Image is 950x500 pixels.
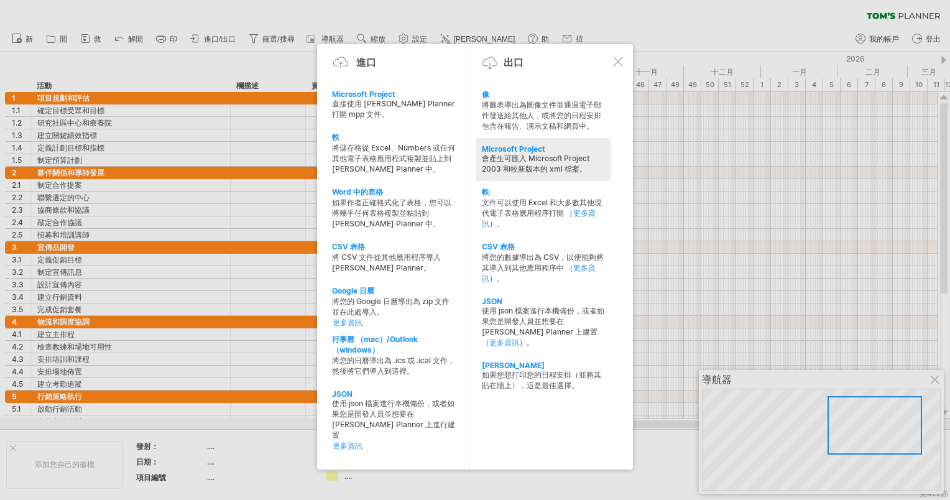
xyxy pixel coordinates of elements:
[356,56,376,70] div: 進口
[482,242,605,252] div: CSV 表格
[504,56,523,70] div: 出口
[489,338,519,347] a: 更多資訊
[333,318,456,328] a: 更多資訊
[482,100,605,132] div: 將圖表導出為圖像文件並通過電子郵件發送給其他人，或將您的日程安排包含在報告、演示文稿和網頁中。
[332,132,455,143] div: 軼
[482,154,605,175] div: 會產生可匯入 Microsoft Project 2003 和較新版本的 xml 檔案。
[332,143,455,175] div: 將儲存格從 Excel、Numbers 或任何其他電子表格應用程式複製並貼上到 [PERSON_NAME] Planner 中。
[482,144,605,154] div: Microsoft Project
[482,306,605,348] div: 使用 json 檔案進行本機備份，或者如果您是開發人員並想要在 [PERSON_NAME] Planner 上建置 （ ）。
[482,252,605,284] div: 將您的數據導出為 CSV，以便能夠將其導入到其他應用程序中 （ ）。
[482,370,605,391] div: 如果您想打印您的日程安排（並將其貼在牆上），這是最佳選擇。
[332,187,455,198] div: Word 中的表格
[482,90,605,100] div: 像
[333,441,456,451] a: 更多資訊
[482,361,605,370] div: [PERSON_NAME]
[482,187,605,198] div: 軼
[482,297,605,306] div: JSON
[332,198,455,229] div: 如果作者正確格式化了表格，您可以將幾乎任何表格複製並粘貼到 [PERSON_NAME] Planner 中。
[482,198,605,229] div: 文件可以使用 Excel 和大多數其他現代電子表格應用程序打開 （ ）。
